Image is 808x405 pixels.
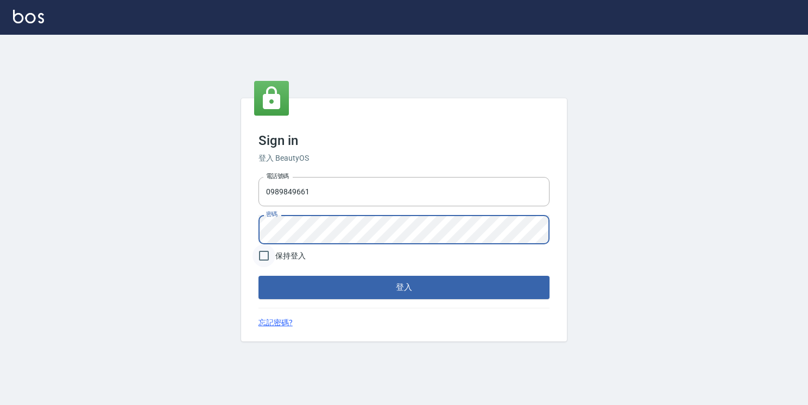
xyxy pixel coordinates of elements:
[258,153,550,164] h6: 登入 BeautyOS
[258,317,293,328] a: 忘記密碼?
[258,133,550,148] h3: Sign in
[266,172,289,180] label: 電話號碼
[258,276,550,299] button: 登入
[13,10,44,23] img: Logo
[275,250,306,262] span: 保持登入
[266,210,277,218] label: 密碼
